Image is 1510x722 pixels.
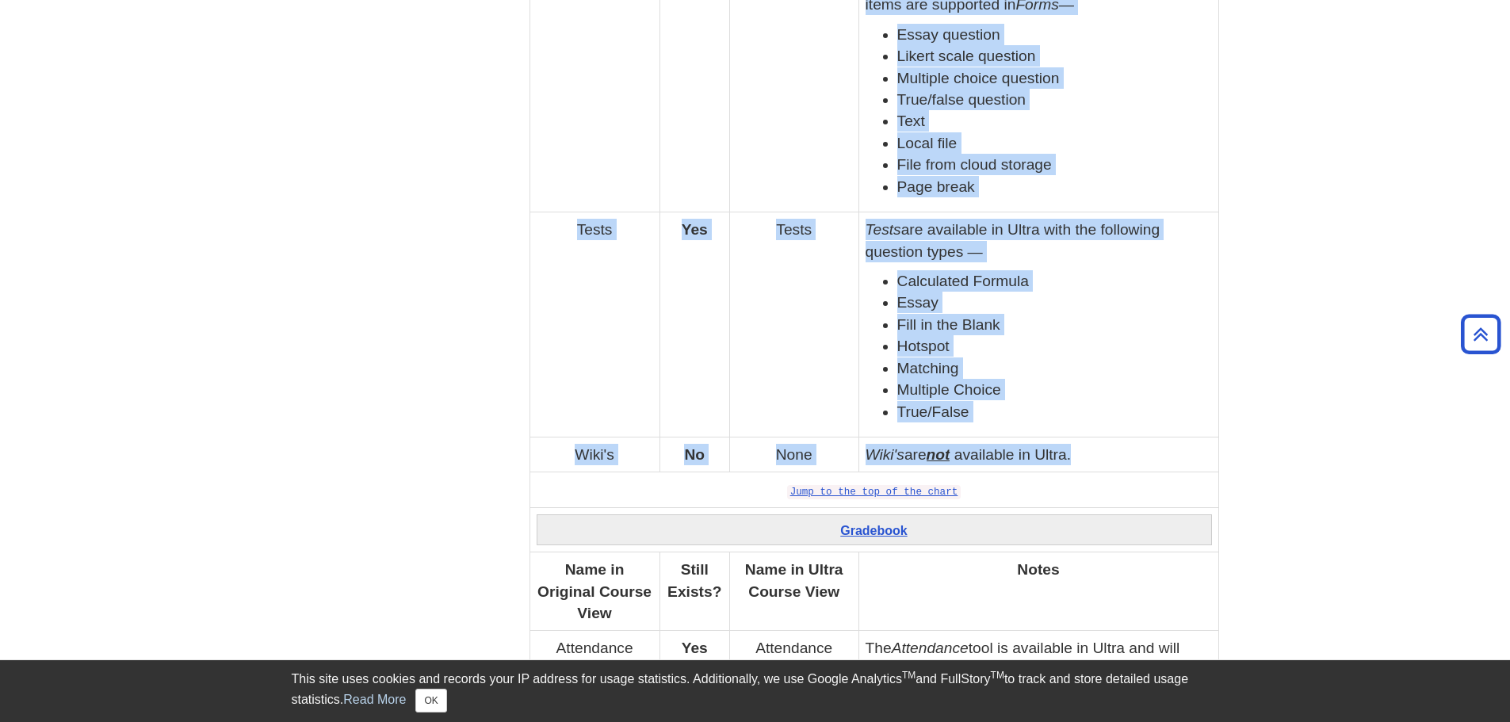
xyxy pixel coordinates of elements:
td: Tests [729,212,858,437]
li: Essay question [897,24,1212,45]
td: Attendance [729,631,858,688]
button: Close [415,689,446,712]
li: True/false question [897,89,1212,110]
td: Attendance [529,631,659,688]
li: Hotspot [897,335,1212,357]
td: Wiki's [529,437,659,472]
em: Tests [866,221,901,238]
strong: Gradebook [840,524,907,537]
li: Multiple Choice [897,379,1212,400]
li: Fill in the Blank [897,314,1212,335]
em: not [927,446,950,463]
em: Wiki's [866,446,904,463]
li: Page break [897,176,1212,197]
a: Back to Top [1455,323,1506,345]
strong: Name in Original Course View [537,561,652,621]
strong: Yes [682,221,708,238]
sup: TM [991,670,1004,681]
li: Multiple choice question [897,67,1212,89]
strong: Name in Ultra Course View [745,561,843,599]
li: Text [897,110,1212,132]
td: are available in Ultra. [858,437,1218,472]
strong: Yes [682,640,708,656]
li: Calculated Formula [897,270,1212,292]
li: Matching [897,357,1212,379]
li: File from cloud storage [897,154,1212,175]
td: None [729,437,858,472]
li: True/False [897,401,1212,422]
li: Local file [897,132,1212,154]
td: Tests [529,212,659,437]
em: Attendance [892,640,969,656]
li: Likert scale question [897,45,1212,67]
a: Jump to the top of the chart [790,487,958,498]
sup: TM [902,670,916,681]
a: Read More [343,693,406,706]
strong: Notes [1017,561,1059,578]
li: Essay [897,292,1212,313]
p: are available in Ultra with the following question types — [866,219,1212,262]
td: The tool is available in Ultra and will appear in your course's Gradebook by default. [858,631,1218,688]
div: This site uses cookies and records your IP address for usage statistics. Additionally, we use Goo... [292,670,1219,712]
strong: Still Exists? [667,561,721,599]
strong: No [684,446,705,463]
